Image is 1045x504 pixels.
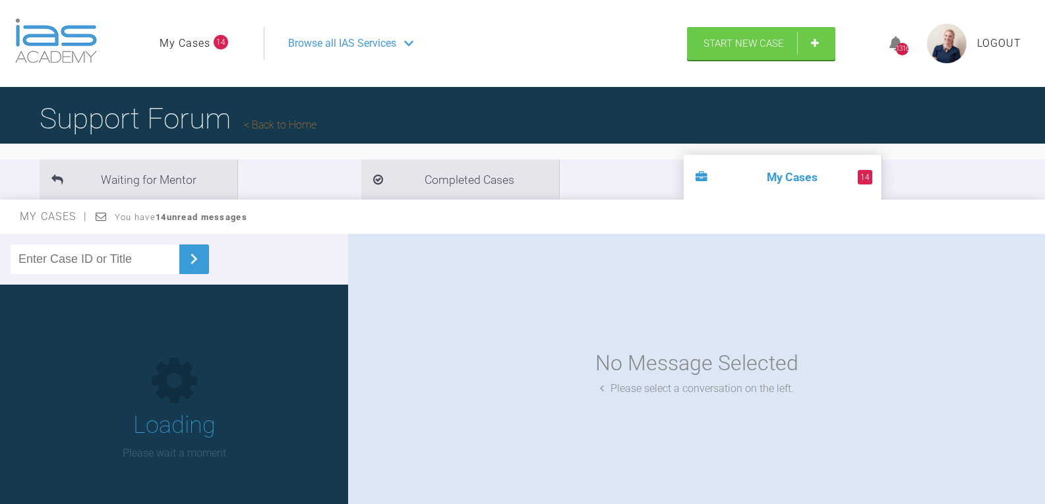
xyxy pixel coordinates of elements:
[896,43,909,55] div: 1316
[40,159,237,200] li: Waiting for Mentor
[687,27,835,60] a: Start New Case
[160,35,210,52] a: My Cases
[361,159,559,200] li: Completed Cases
[40,96,316,142] h1: Support Forum
[20,210,88,223] span: My Cases
[133,406,216,445] h1: Loading
[115,212,247,222] span: You have
[15,18,97,63] img: logo-light.3e3ef733.png
[214,35,228,49] span: 14
[244,119,316,131] a: Back to Home
[703,38,784,49] span: Start New Case
[858,170,872,184] span: 14
[183,248,204,269] img: chevronRight.28bd32b0.svg
[11,244,179,274] input: Enter Case ID or Title
[156,212,247,222] strong: 14 unread messages
[123,445,226,462] p: Please wait a moment
[595,347,798,380] div: No Message Selected
[684,155,881,200] li: My Cases
[927,24,967,63] img: profile.png
[288,35,396,52] span: Browse all IAS Services
[977,35,1021,52] a: Logout
[600,380,794,397] div: Please select a conversation on the left.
